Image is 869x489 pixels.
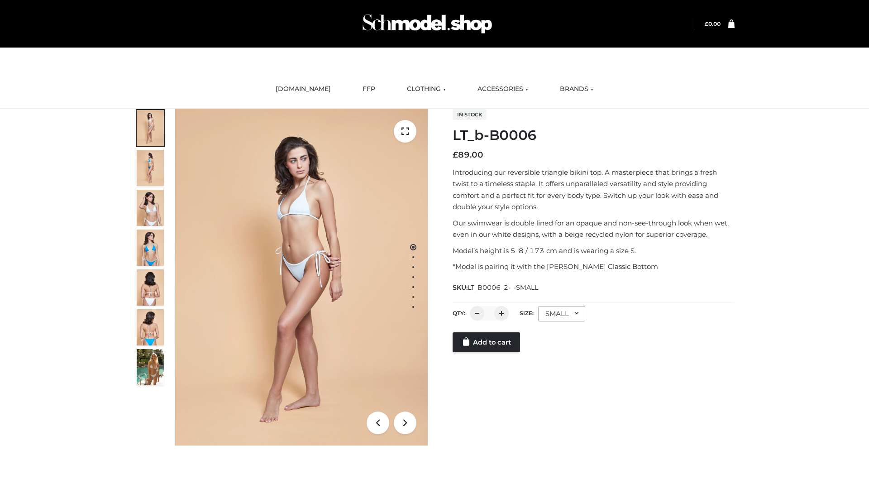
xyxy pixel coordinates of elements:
span: In stock [453,109,487,120]
span: SKU: [453,282,539,293]
a: [DOMAIN_NAME] [269,79,338,99]
p: *Model is pairing it with the [PERSON_NAME] Classic Bottom [453,261,735,273]
img: ArielClassicBikiniTop_CloudNine_AzureSky_OW114ECO_3-scaled.jpg [137,190,164,226]
bdi: 89.00 [453,150,483,160]
label: Size: [520,310,534,316]
a: BRANDS [553,79,600,99]
img: Arieltop_CloudNine_AzureSky2.jpg [137,349,164,385]
a: Add to cart [453,332,520,352]
a: ACCESSORIES [471,79,535,99]
img: ArielClassicBikiniTop_CloudNine_AzureSky_OW114ECO_2-scaled.jpg [137,150,164,186]
div: SMALL [538,306,585,321]
span: £ [453,150,458,160]
img: Schmodel Admin 964 [359,6,495,42]
bdi: 0.00 [705,20,721,27]
a: £0.00 [705,20,721,27]
a: CLOTHING [400,79,453,99]
p: Our swimwear is double lined for an opaque and non-see-through look when wet, even in our white d... [453,217,735,240]
img: ArielClassicBikiniTop_CloudNine_AzureSky_OW114ECO_4-scaled.jpg [137,230,164,266]
img: ArielClassicBikiniTop_CloudNine_AzureSky_OW114ECO_1-scaled.jpg [137,110,164,146]
span: LT_B0006_2-_-SMALL [468,283,538,292]
img: ArielClassicBikiniTop_CloudNine_AzureSky_OW114ECO_8-scaled.jpg [137,309,164,345]
img: ArielClassicBikiniTop_CloudNine_AzureSky_OW114ECO_7-scaled.jpg [137,269,164,306]
h1: LT_b-B0006 [453,127,735,144]
img: ArielClassicBikiniTop_CloudNine_AzureSky_OW114ECO_1 [175,109,428,446]
label: QTY: [453,310,465,316]
a: FFP [356,79,382,99]
p: Model’s height is 5 ‘8 / 173 cm and is wearing a size S. [453,245,735,257]
p: Introducing our reversible triangle bikini top. A masterpiece that brings a fresh twist to a time... [453,167,735,213]
span: £ [705,20,708,27]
